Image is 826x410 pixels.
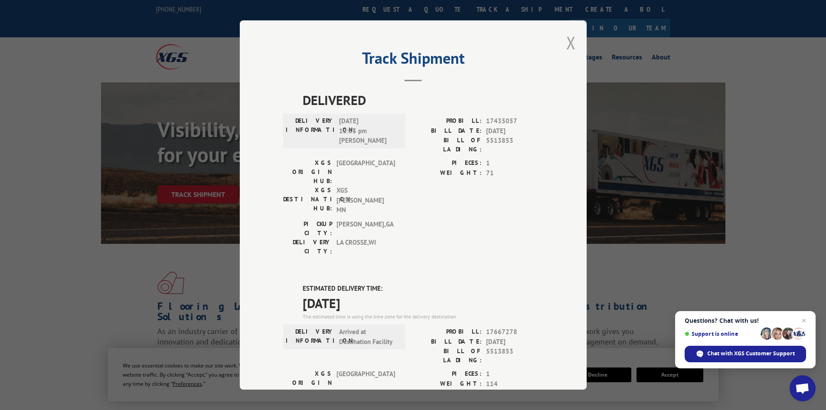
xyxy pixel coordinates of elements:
label: XGS DESTINATION HUB: [283,186,332,215]
span: [DATE] [486,337,543,347]
label: WEIGHT: [413,168,482,178]
label: DELIVERY INFORMATION: [286,327,335,347]
div: Chat with XGS Customer Support [685,346,806,362]
label: PIECES: [413,158,482,168]
span: 5513853 [486,136,543,154]
label: PROBILL: [413,327,482,337]
span: Questions? Chat with us! [685,317,806,324]
label: PIECES: [413,369,482,379]
span: 17435057 [486,116,543,126]
label: BILL OF LADING: [413,347,482,365]
label: BILL OF LADING: [413,136,482,154]
div: Open chat [790,375,816,401]
label: PROBILL: [413,116,482,126]
span: DELIVERED [303,90,543,110]
span: LA CROSSE , WI [336,238,395,256]
span: Support is online [685,331,757,337]
span: 17667278 [486,327,543,337]
label: ESTIMATED DELIVERY TIME: [303,284,543,294]
span: 1 [486,369,543,379]
span: [DATE] [486,126,543,136]
span: [GEOGRAPHIC_DATA] [336,158,395,186]
span: [PERSON_NAME] , GA [336,220,395,238]
label: PICKUP CITY: [283,220,332,238]
label: BILL DATE: [413,126,482,136]
label: WEIGHT: [413,379,482,389]
span: 114 [486,379,543,389]
span: XGS [PERSON_NAME] MN [336,186,395,215]
span: [GEOGRAPHIC_DATA] [336,369,395,397]
span: Arrived at Destination Facility [339,327,398,347]
label: BILL DATE: [413,337,482,347]
h2: Track Shipment [283,52,543,69]
span: Close chat [799,315,809,326]
span: 5513853 [486,347,543,365]
span: Chat with XGS Customer Support [707,350,795,358]
div: The estimated time is using the time zone for the delivery destination. [303,313,543,321]
span: [DATE] 12:33 pm [PERSON_NAME] [339,116,398,146]
span: 1 [486,158,543,168]
span: [DATE] [303,293,543,313]
span: 71 [486,168,543,178]
label: XGS ORIGIN HUB: [283,158,332,186]
label: XGS ORIGIN HUB: [283,369,332,397]
label: DELIVERY CITY: [283,238,332,256]
label: DELIVERY INFORMATION: [286,116,335,146]
button: Close modal [566,31,576,54]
